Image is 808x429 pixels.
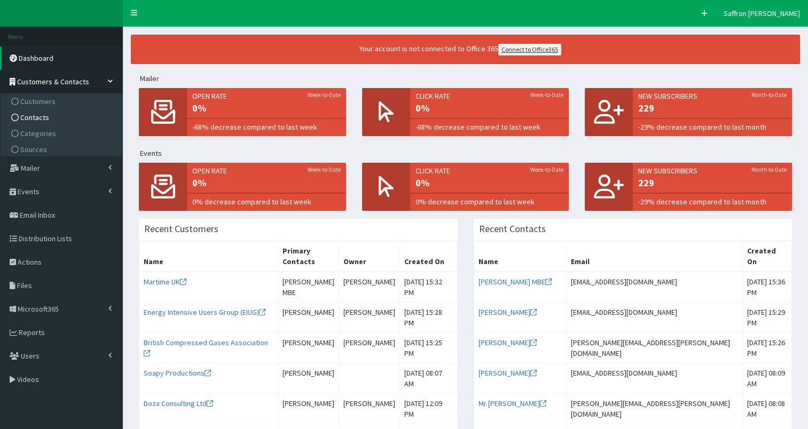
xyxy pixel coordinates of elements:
[724,9,800,18] span: Saffron [PERSON_NAME]
[308,91,341,99] small: Week-to-Date
[743,394,792,424] td: [DATE] 08:08 AM
[192,101,341,115] span: 0%
[415,176,564,190] span: 0%
[192,91,341,101] span: Open rate
[17,77,89,86] span: Customers & Contacts
[743,241,792,272] th: Created On
[19,53,53,63] span: Dashboard
[638,91,787,101] span: New Subscribers
[278,363,339,394] td: [PERSON_NAME]
[638,165,787,176] span: New Subscribers
[638,196,787,207] span: -29% decrease compared to last month
[743,303,792,333] td: [DATE] 15:29 PM
[530,91,563,99] small: Week-to-Date
[566,333,743,363] td: [PERSON_NAME][EMAIL_ADDRESS][PERSON_NAME][DOMAIN_NAME]
[399,241,457,272] th: Created On
[415,91,564,101] span: Click rate
[339,394,399,424] td: [PERSON_NAME]
[140,75,800,83] h5: Mailer
[415,122,564,132] span: -68% decrease compared to last week
[19,234,72,243] span: Distribution Lists
[278,272,339,303] td: [PERSON_NAME] MBE
[144,307,265,317] a: Energy Intensive Users Group (EIUG)
[17,281,32,290] span: Files
[751,91,787,99] small: Month-to-Date
[192,165,341,176] span: Open rate
[638,122,787,132] span: -29% decrease compared to last month
[638,101,787,115] span: 229
[18,257,42,267] span: Actions
[751,165,787,174] small: Month-to-Date
[144,338,268,358] a: British Compressed Gases Association
[399,363,457,394] td: [DATE] 08:07 AM
[144,277,186,287] a: Martime UK
[278,303,339,333] td: [PERSON_NAME]
[156,43,765,55] div: Your account is not connected to Office 365
[339,272,399,303] td: [PERSON_NAME]
[566,363,743,394] td: [EMAIL_ADDRESS][DOMAIN_NAME]
[566,241,743,272] th: Email
[3,93,122,109] a: Customers
[21,163,40,173] span: Mailer
[144,368,211,378] a: Soapy Productions
[474,241,566,272] th: Name
[399,333,457,363] td: [DATE] 15:25 PM
[415,101,564,115] span: 0%
[278,333,339,363] td: [PERSON_NAME]
[743,272,792,303] td: [DATE] 15:36 PM
[3,109,122,125] a: Contacts
[18,304,59,314] span: Microsoft365
[478,277,552,287] a: [PERSON_NAME] MBE
[743,363,792,394] td: [DATE] 08:09 AM
[498,44,561,55] a: Connect to Office365
[478,399,546,408] a: Mr [PERSON_NAME]
[339,241,399,272] th: Owner
[192,176,341,190] span: 0%
[3,141,122,157] a: Sources
[478,368,537,378] a: [PERSON_NAME]
[399,303,457,333] td: [DATE] 15:28 PM
[415,165,564,176] span: Click rate
[479,224,546,234] h3: Recent Contacts
[20,113,49,122] span: Contacts
[278,394,339,424] td: [PERSON_NAME]
[144,399,213,408] a: Doza Consulting Ltd
[399,394,457,424] td: [DATE] 12:09 PM
[415,196,564,207] span: 0% decrease compared to last week
[566,272,743,303] td: [EMAIL_ADDRESS][DOMAIN_NAME]
[478,338,537,347] a: [PERSON_NAME]
[3,125,122,141] a: Categories
[566,303,743,333] td: [EMAIL_ADDRESS][DOMAIN_NAME]
[278,241,339,272] th: Primary Contacts
[308,165,341,174] small: Week-to-Date
[20,97,56,106] span: Customers
[144,224,218,234] h3: Recent Customers
[339,333,399,363] td: [PERSON_NAME]
[638,176,787,190] span: 229
[20,129,56,138] span: Categories
[19,328,45,337] span: Reports
[20,145,47,154] span: Sources
[18,187,40,196] span: Events
[140,149,800,157] h5: Events
[17,375,39,384] span: Videos
[20,210,55,220] span: Email Inbox
[139,241,278,272] th: Name
[339,303,399,333] td: [PERSON_NAME]
[743,333,792,363] td: [DATE] 15:26 PM
[530,165,563,174] small: Week-to-Date
[21,351,40,361] span: Users
[192,196,341,207] span: 0% decrease compared to last week
[478,307,537,317] a: [PERSON_NAME]
[566,394,743,424] td: [PERSON_NAME][EMAIL_ADDRESS][PERSON_NAME][DOMAIN_NAME]
[192,122,341,132] span: -68% decrease compared to last week
[399,272,457,303] td: [DATE] 15:32 PM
